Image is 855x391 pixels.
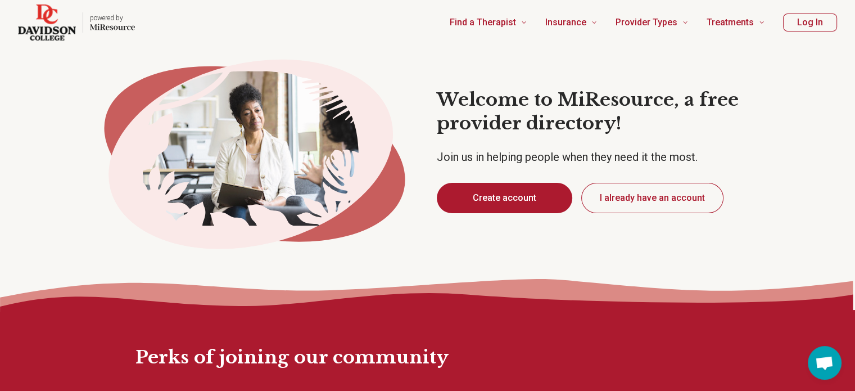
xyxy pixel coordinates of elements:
[783,14,837,32] button: Log In
[437,183,572,213] button: Create account
[437,88,770,135] h1: Welcome to MiResource, a free provider directory!
[437,149,770,165] p: Join us in helping people when they need it the most.
[808,346,842,380] div: Open chat
[450,15,516,30] span: Find a Therapist
[707,15,754,30] span: Treatments
[135,310,720,370] h2: Perks of joining our community
[616,15,677,30] span: Provider Types
[545,15,586,30] span: Insurance
[581,183,723,213] button: I already have an account
[90,14,135,23] p: powered by
[18,5,135,41] a: Home page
